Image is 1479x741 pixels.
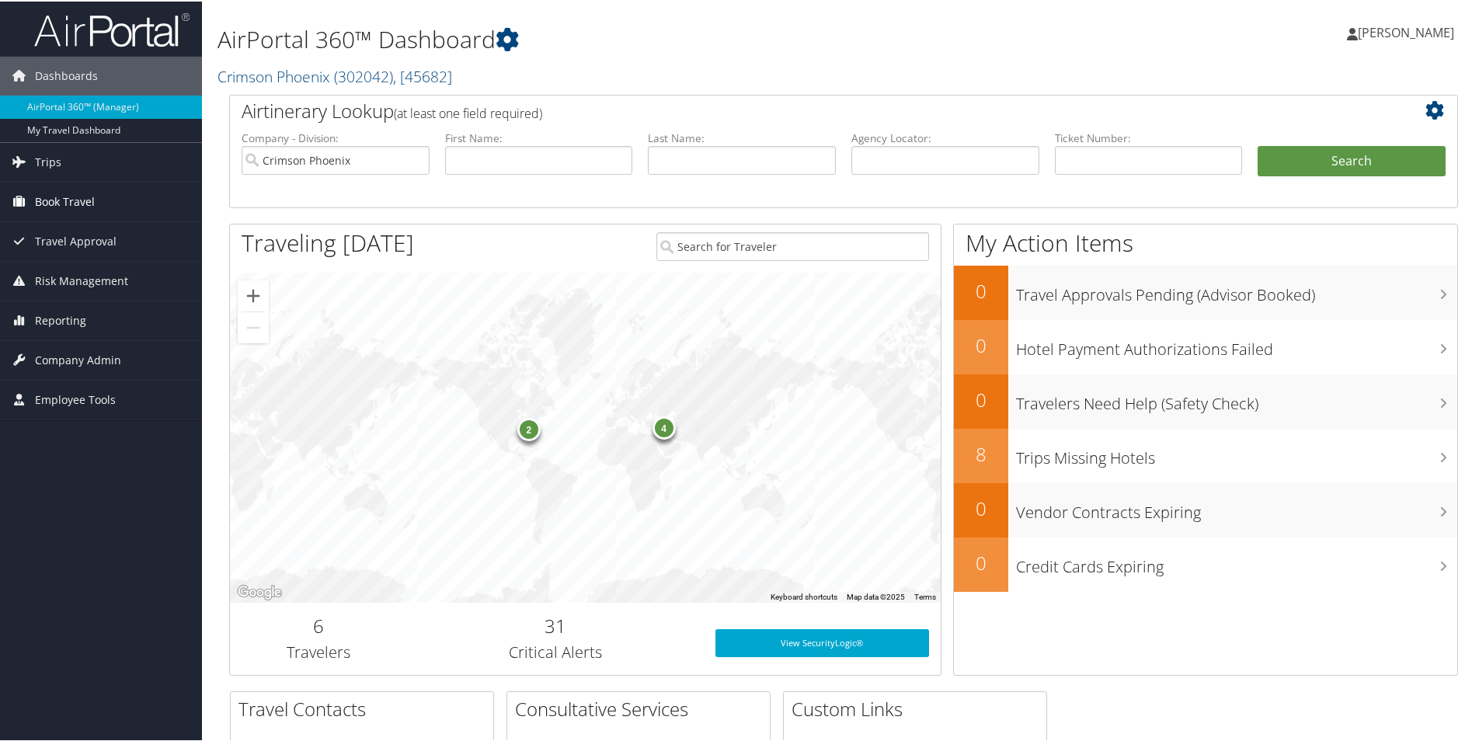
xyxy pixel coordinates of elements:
[238,279,269,310] button: Zoom in
[238,694,493,721] h2: Travel Contacts
[34,10,190,47] img: airportal-logo.png
[1016,384,1457,413] h3: Travelers Need Help (Safety Check)
[914,591,936,600] a: Terms (opens in new tab)
[35,181,95,220] span: Book Travel
[954,385,1008,412] h2: 0
[242,96,1343,123] h2: Airtinerary Lookup
[851,129,1039,144] label: Agency Locator:
[445,129,633,144] label: First Name:
[954,427,1457,482] a: 8Trips Missing Hotels
[334,64,393,85] span: ( 302042 )
[954,482,1457,536] a: 0Vendor Contracts Expiring
[35,260,128,299] span: Risk Management
[954,225,1457,258] h1: My Action Items
[515,694,770,721] h2: Consultative Services
[715,628,929,656] a: View SecurityLogic®
[1016,329,1457,359] h3: Hotel Payment Authorizations Failed
[419,640,692,662] h3: Critical Alerts
[1347,8,1470,54] a: [PERSON_NAME]
[35,339,121,378] span: Company Admin
[954,331,1008,357] h2: 0
[217,22,1053,54] h1: AirPortal 360™ Dashboard
[1016,275,1457,304] h3: Travel Approvals Pending (Advisor Booked)
[234,581,285,601] a: Open this area in Google Maps (opens a new window)
[954,318,1457,373] a: 0Hotel Payment Authorizations Failed
[217,64,452,85] a: Crimson Phoenix
[238,311,269,342] button: Zoom out
[35,221,117,259] span: Travel Approval
[1016,492,1457,522] h3: Vendor Contracts Expiring
[517,416,541,439] div: 2
[954,440,1008,466] h2: 8
[954,277,1008,303] h2: 0
[394,103,542,120] span: (at least one field required)
[954,373,1457,427] a: 0Travelers Need Help (Safety Check)
[35,55,98,94] span: Dashboards
[234,581,285,601] img: Google
[393,64,452,85] span: , [ 45682 ]
[242,225,414,258] h1: Traveling [DATE]
[771,590,837,601] button: Keyboard shortcuts
[1055,129,1243,144] label: Ticket Number:
[648,129,836,144] label: Last Name:
[242,129,430,144] label: Company - Division:
[954,548,1008,575] h2: 0
[35,300,86,339] span: Reporting
[954,264,1457,318] a: 0Travel Approvals Pending (Advisor Booked)
[419,611,692,638] h2: 31
[792,694,1046,721] h2: Custom Links
[242,611,396,638] h2: 6
[35,141,61,180] span: Trips
[954,494,1008,520] h2: 0
[652,414,676,437] div: 4
[847,591,905,600] span: Map data ©2025
[1016,547,1457,576] h3: Credit Cards Expiring
[954,536,1457,590] a: 0Credit Cards Expiring
[1258,144,1446,176] button: Search
[242,640,396,662] h3: Travelers
[35,379,116,418] span: Employee Tools
[1016,438,1457,468] h3: Trips Missing Hotels
[1358,23,1454,40] span: [PERSON_NAME]
[656,231,929,259] input: Search for Traveler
